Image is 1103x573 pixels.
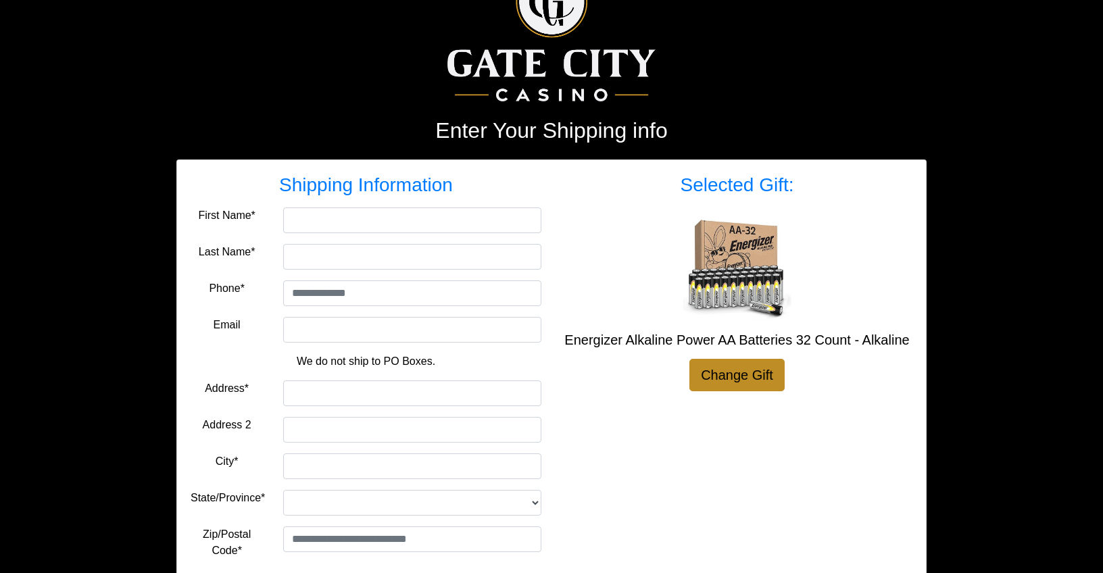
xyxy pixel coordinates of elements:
[562,332,912,348] h5: Energizer Alkaline Power AA Batteries 32 Count - Alkaline
[203,417,251,433] label: Address 2
[209,280,245,297] label: Phone*
[689,359,785,391] a: Change Gift
[198,207,255,224] label: First Name*
[191,490,265,506] label: State/Province*
[683,213,791,321] img: Energizer Alkaline Power AA Batteries 32 Count - Alkaline
[205,380,249,397] label: Address*
[214,317,241,333] label: Email
[201,353,531,370] p: We do not ship to PO Boxes.
[199,244,255,260] label: Last Name*
[176,118,927,143] h2: Enter Your Shipping info
[191,174,541,197] h3: Shipping Information
[191,526,263,559] label: Zip/Postal Code*
[216,453,239,470] label: City*
[562,174,912,197] h3: Selected Gift:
